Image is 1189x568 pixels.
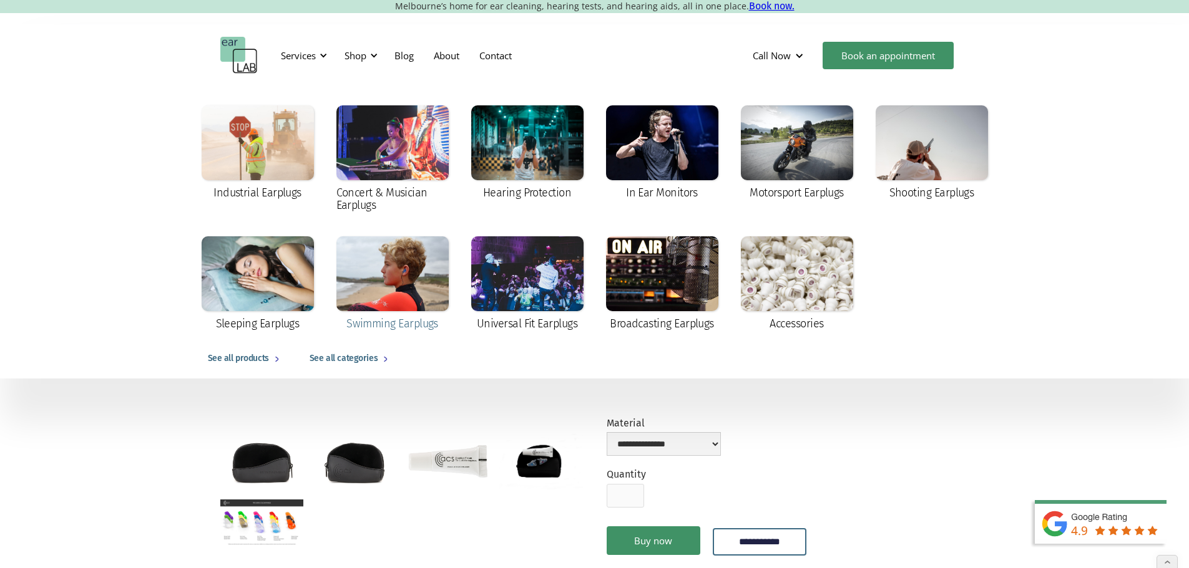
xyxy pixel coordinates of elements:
[330,230,455,339] a: Swimming Earplugs
[330,99,455,220] a: Concert & Musician Earplugs
[384,37,424,74] a: Blog
[753,49,791,62] div: Call Now
[607,526,700,555] a: Buy now
[607,468,646,480] label: Quantity
[889,186,974,199] div: Shooting Earplugs
[281,49,316,62] div: Services
[600,230,725,339] a: Broadcasting Earplugs
[195,339,297,378] a: See all products
[823,42,954,69] a: Book an appointment
[313,434,396,489] a: open lightbox
[770,317,823,330] div: Accessories
[607,417,721,429] label: Material
[220,499,303,546] a: open lightbox
[220,37,258,74] a: home
[337,37,381,74] div: Shop
[195,99,320,208] a: Industrial Earplugs
[465,230,590,339] a: Universal Fit Earplugs
[600,99,725,208] a: In Ear Monitors
[297,339,406,378] a: See all categories
[424,37,469,74] a: About
[208,351,269,366] div: See all products
[483,186,571,199] div: Hearing Protection
[499,434,582,489] a: open lightbox
[735,99,859,208] a: Motorsport Earplugs
[469,37,522,74] a: Contact
[216,317,300,330] div: Sleeping Earplugs
[869,99,994,208] a: Shooting Earplugs
[220,434,303,489] a: open lightbox
[406,434,489,489] a: open lightbox
[273,37,331,74] div: Services
[213,186,301,199] div: Industrial Earplugs
[610,317,714,330] div: Broadcasting Earplugs
[465,99,590,208] a: Hearing Protection
[345,49,366,62] div: Shop
[626,186,698,199] div: In Ear Monitors
[336,186,449,211] div: Concert & Musician Earplugs
[750,186,844,199] div: Motorsport Earplugs
[477,317,577,330] div: Universal Fit Earplugs
[195,230,320,339] a: Sleeping Earplugs
[346,317,438,330] div: Swimming Earplugs
[735,230,859,339] a: Accessories
[743,37,816,74] div: Call Now
[310,351,378,366] div: See all categories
